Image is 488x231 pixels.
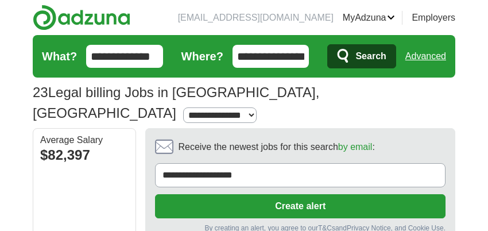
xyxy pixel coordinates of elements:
button: Create alert [155,194,446,218]
a: Employers [412,11,455,25]
h1: Legal billing Jobs in [GEOGRAPHIC_DATA], [GEOGRAPHIC_DATA] [33,84,319,121]
div: $82,397 [40,145,129,165]
label: Where? [181,48,223,65]
a: Advanced [405,45,446,68]
label: What? [42,48,77,65]
button: Search [327,44,396,68]
a: by email [338,142,373,152]
span: Search [355,45,386,68]
img: Adzuna logo [33,5,130,30]
span: Receive the newest jobs for this search : [178,140,374,154]
div: Average Salary [40,136,129,145]
li: [EMAIL_ADDRESS][DOMAIN_NAME] [178,11,334,25]
span: 23 [33,82,48,103]
a: MyAdzuna [343,11,396,25]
